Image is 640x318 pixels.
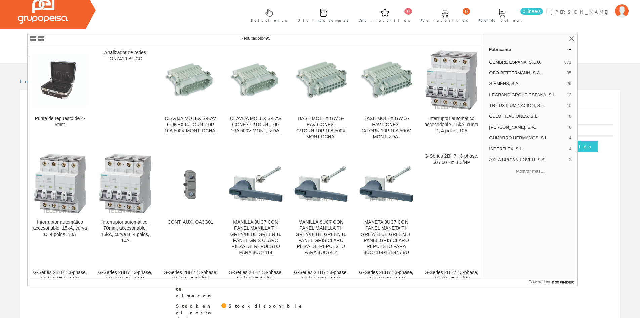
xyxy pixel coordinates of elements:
a: [PERSON_NAME] [550,3,629,9]
div: Punta de repuesto de 4-6mm [33,116,87,128]
span: 10 [567,103,571,109]
button: Mostrar más… [486,166,574,177]
div: G-Series 2BH7 : 3-phase, 50 / 60 Hz IE3/NP [424,153,478,166]
a: G-Series 2BH7 : 3-phase, 50 / 60 Hz IE3/NP [28,264,92,289]
img: BASE MOLEX GW S-EAV CONEX. C/TORN.10P 16A 500V MONT.DCHA. [294,60,348,100]
span: Powered by [529,279,550,285]
span: TRILUX ILUMINACION, S.L. [489,103,564,109]
img: MANILLA 8UC7 CON PANEL MANILLA TI-GREY/BLUE GREEN B. PANEL GRIS CLARO PIEZA DE REPUESTO PARA 8UC7414 [294,165,348,202]
a: CONT. AUX. OA3G01 CONT. AUX. OA3G01 [158,148,223,263]
img: CLAVIJA MOLEX S-EAV CONEX.C/TORN. 10P 16A 500V MONT. IZDA. [229,62,283,98]
a: Selectores [244,3,291,26]
a: MANETA 8UC7 CON PANEL MANETA TI-GREY/BLUE GREEN B. PANEL GRIS CLARO REPUESTO PARA 8UC7414-1BB44 /... [354,148,419,263]
span: Ped. favoritos [421,17,468,24]
a: BASE MOLEX GW S-EAV CONEX. C/TORN.10P 16A 500V MONT.DCHA. BASE MOLEX GW S-EAV CONEX. C/TORN.10P 1... [289,44,353,148]
div: MANILLA 8UC7 CON PANEL MANILLA TI-GREY/BLUE GREEN B. PANEL GRIS CLARO PIEZA DE REPUESTO PARA 8UC7414 [229,219,283,256]
div: BASE MOLEX GW S-EAV CONEX. C/TORN.10P 16A 500V MONT.IZDA. [359,116,413,140]
img: CLAVIJA MOLEX S-EAV CONEX.C/TORN. 10P 16A 500V MONT. DCHA. [163,62,217,98]
a: CLAVIJA MOLEX S-EAV CONEX.C/TORN. 10P 16A 500V MONT. IZDA. CLAVIJA MOLEX S-EAV CONEX.C/TORN. 10P ... [223,44,288,148]
a: Powered by [529,278,578,286]
div: MANILLA 8UC7 CON PANEL MANILLA TI-GREY/BLUE GREEN B. PANEL GRIS CLARO PIEZA DE REPUESTO PARA 8UC7414 [294,219,348,256]
span: 4 [569,135,571,141]
div: Interruptor automático accesoriable, 15kA, curva D, 4 polos, 10A [424,116,478,134]
img: Interruptor automático accesoriable, 15kA, curva C, 4 polos, 10A [33,153,87,214]
a: MANILLA 8UC7 CON PANEL MANILLA TI-GREY/BLUE GREEN B. PANEL GRIS CLARO PIEZA DE REPUESTO PARA 8UC7... [223,148,288,263]
span: CEMBRE ESPAÑA, S.L.U. [489,59,561,65]
a: G-Series 2BH7 : 3-phase, 50 / 60 Hz IE3/NP [419,148,484,263]
div: G-Series 2BH7 : 3-phase, 50 / 60 Hz IE3/NP [359,270,413,282]
span: 8 [569,113,571,119]
span: ASEA BROWN BOVERI S.A. [489,157,566,163]
span: Art. favoritos [359,17,410,24]
span: 29 [567,81,571,87]
span: 3 [569,157,571,163]
span: 371 [564,59,572,65]
a: G-Series 2BH7 : 3-phase, 50 / 60 Hz IE3/NP [289,264,353,289]
a: Inicio [20,78,49,84]
span: Stock en tu almacen [176,279,216,299]
span: 6 [569,124,571,130]
div: G-Series 2BH7 : 3-phase, 50 / 60 Hz IE3/NP [163,270,217,282]
a: Últimas compras [291,3,352,26]
span: Pedido actual [479,17,524,24]
div: G-Series 2BH7 : 3-phase, 50 / 60 Hz IE3/NP [98,270,152,282]
img: BASE MOLEX GW S-EAV CONEX. C/TORN.10P 16A 500V MONT.IZDA. [359,60,413,100]
span: 35 [567,70,571,76]
img: CONT. AUX. OA3G01 [163,157,217,211]
div: G-Series 2BH7 : 3-phase, 50 / 60 Hz IE3/NP [424,270,478,282]
span: GUIJARRO HERMANOS, S.L. [489,135,566,141]
span: 495 [263,36,271,41]
a: G-Series 2BH7 : 3-phase, 50 / 60 Hz IE3/NP [223,264,288,289]
a: BASE MOLEX GW S-EAV CONEX. C/TORN.10P 16A 500V MONT.IZDA. BASE MOLEX GW S-EAV CONEX. C/TORN.10P 1... [354,44,419,148]
div: BASE MOLEX GW S-EAV CONEX. C/TORN.10P 16A 500V MONT.DCHA. [294,116,348,140]
a: Interruptor automático accesoriable, 15kA, curva D, 4 polos, 10A Interruptor automático accesoria... [419,44,484,148]
span: [PERSON_NAME], S.A. [489,124,566,130]
span: OBO BETTERMANN, S.A. [489,70,564,76]
a: Interruptor automático, 70mm, accesoriable, 15kA, curva B, 4 polos, 10A Interruptor automático, 7... [93,148,158,263]
a: G-Series 2BH7 : 3-phase, 50 / 60 Hz IE3/NP [158,264,223,289]
span: Resultados: [240,36,270,41]
a: MANILLA 8UC7 CON PANEL MANILLA TI-GREY/BLUE GREEN B. PANEL GRIS CLARO PIEZA DE REPUESTO PARA 8UC7... [289,148,353,263]
span: INTERFLEX, S.L. [489,146,566,152]
div: Interruptor automático accesoriable, 15kA, curva C, 4 polos, 10A [33,219,87,238]
a: G-Series 2BH7 : 3-phase, 50 / 60 Hz IE3/NP [419,264,484,289]
img: MANILLA 8UC7 CON PANEL MANILLA TI-GREY/BLUE GREEN B. PANEL GRIS CLARO PIEZA DE REPUESTO PARA 8UC7414 [229,165,283,202]
a: Fabricante [483,44,577,55]
div: G-Series 2BH7 : 3-phase, 50 / 60 Hz IE3/NP [294,270,348,282]
div: CLAVIJA MOLEX S-EAV CONEX.C/TORN. 10P 16A 500V MONT. DCHA. [163,116,217,134]
a: Punta de repuesto de 4-6mm Punta de repuesto de 4-6mm [28,44,92,148]
span: SIEMENS, S.A. [489,81,564,87]
span: CELO FIJACIONES, S.L. [489,113,566,119]
img: Interruptor automático accesoriable, 15kA, curva D, 4 polos, 10A [425,50,478,110]
img: Interruptor automático, 70mm, accesoriable, 15kA, curva B, 4 polos, 10A [98,153,152,214]
div: Stock disponible [229,303,304,309]
span: [PERSON_NAME] [550,8,612,15]
span: LEGRAND GROUP ESPAÑA, S.L. [489,92,564,98]
a: Analizador de redes ION7410 BT CC [93,44,158,148]
div: Analizador de redes ION7410 BT CC [98,50,152,62]
div: G-Series 2BH7 : 3-phase, 50 / 60 Hz IE3/NP [33,270,87,282]
a: G-Series 2BH7 : 3-phase, 50 / 60 Hz IE3/NP [354,264,419,289]
span: 0 [463,8,470,15]
img: Punta de repuesto de 4-6mm [33,54,87,106]
div: G-Series 2BH7 : 3-phase, 50 / 60 Hz IE3/NP [229,270,283,282]
div: MANETA 8UC7 CON PANEL MANETA TI-GREY/BLUE GREEN B. PANEL GRIS CLARO REPUESTO PARA 8UC7414-1BB44 / 8U [359,219,413,256]
span: 13 [567,92,571,98]
div: CLAVIJA MOLEX S-EAV CONEX.C/TORN. 10P 16A 500V MONT. IZDA. [229,116,283,134]
a: CLAVIJA MOLEX S-EAV CONEX.C/TORN. 10P 16A 500V MONT. DCHA. CLAVIJA MOLEX S-EAV CONEX.C/TORN. 10P ... [158,44,223,148]
a: Interruptor automático accesoriable, 15kA, curva C, 4 polos, 10A Interruptor automático accesoria... [28,148,92,263]
span: 4 [569,146,571,152]
span: 0 línea/s [520,8,543,15]
span: Últimas compras [298,17,349,24]
div: Interruptor automático, 70mm, accesoriable, 15kA, curva B, 4 polos, 10A [98,219,152,244]
span: Selectores [251,17,287,24]
span: 0 [404,8,412,15]
img: MANETA 8UC7 CON PANEL MANETA TI-GREY/BLUE GREEN B. PANEL GRIS CLARO REPUESTO PARA 8UC7414-1BB44 / 8U [359,165,413,202]
a: G-Series 2BH7 : 3-phase, 50 / 60 Hz IE3/NP [93,264,158,289]
div: CONT. AUX. OA3G01 [163,219,217,225]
